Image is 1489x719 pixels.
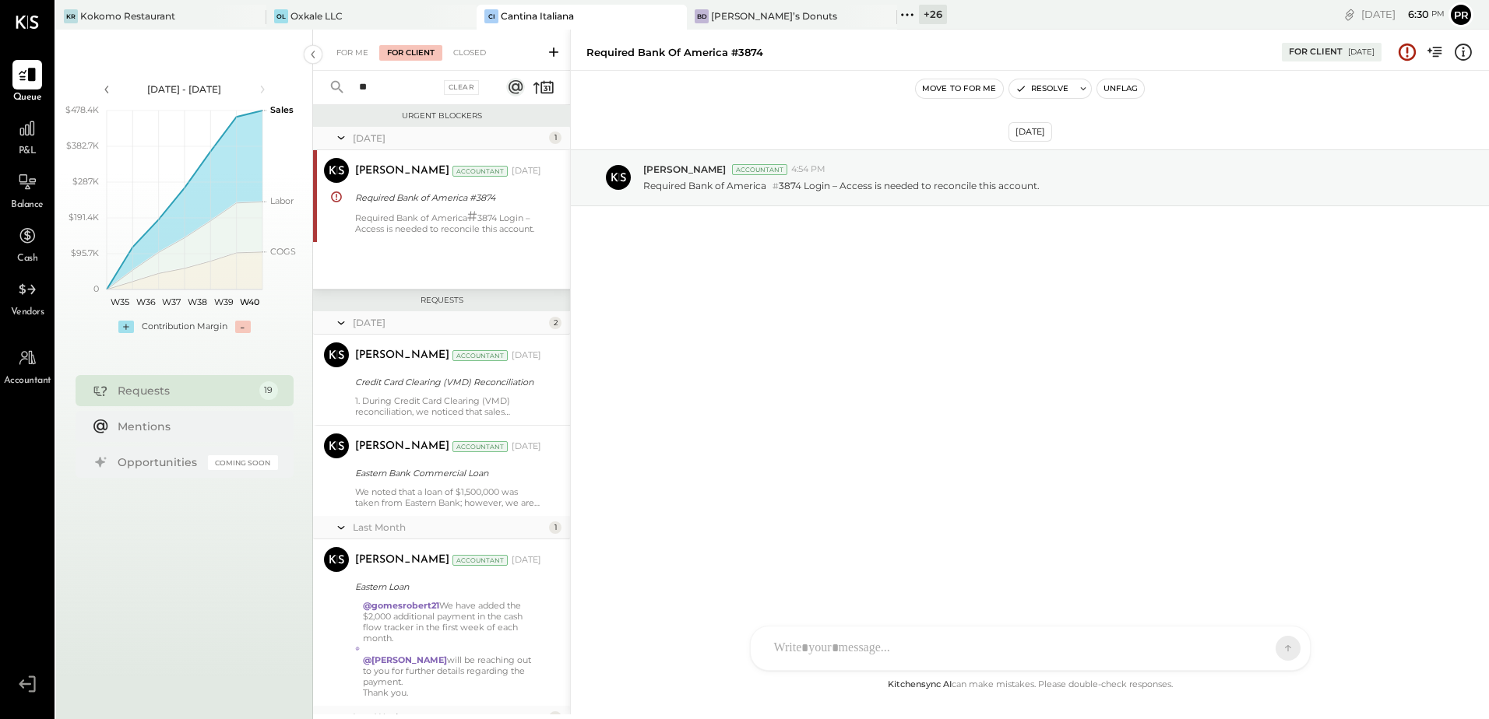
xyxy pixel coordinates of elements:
[270,246,296,257] text: COGS
[363,687,541,698] div: Thank you.
[1348,47,1375,58] div: [DATE]
[213,296,233,307] text: W39
[353,316,545,329] div: [DATE]
[1,60,54,105] a: Queue
[549,521,561,534] div: 1
[1,221,54,266] a: Cash
[355,374,537,390] div: Credit Card Clearing (VMD) Reconciliation
[363,600,541,698] div: We have added the $2,000 additional payment in the cash flow tracker in the first week of each mo...
[162,296,181,307] text: W37
[239,296,259,307] text: W40
[549,132,561,144] div: 1
[355,348,449,363] div: [PERSON_NAME]
[118,419,270,434] div: Mentions
[353,132,545,145] div: [DATE]
[711,9,837,23] div: [PERSON_NAME]’s Donuts
[4,374,51,388] span: Accountant
[235,321,251,333] div: -
[1,343,54,388] a: Accountant
[11,198,44,212] span: Balance
[452,350,508,361] div: Accountant
[512,349,541,362] div: [DATE]
[916,79,1003,98] button: Move to for me
[355,486,541,508] div: We noted that a loan of $1,500,000 was taken from Eastern Bank; however, we are unable to trace t...
[274,9,288,23] div: OL
[363,600,439,611] strong: @gomesrobert21
[549,317,561,329] div: 2
[270,104,294,115] text: Sales
[355,395,541,417] div: 1. During Credit Card Clearing (VMD) reconciliation, we noticed that sales deposits from 07/01 to...
[452,166,508,177] div: Accountant
[355,465,537,481] div: Eastern Bank Commercial Loan
[512,440,541,453] div: [DATE]
[732,164,787,175] div: Accountant
[66,140,99,151] text: $382.7K
[64,9,78,23] div: KR
[19,145,37,159] span: P&L
[1449,2,1473,27] button: Pr
[1097,79,1144,98] button: Unflag
[321,295,562,306] div: Requests
[445,45,494,61] div: Closed
[444,80,480,95] div: Clear
[467,208,477,225] span: #
[17,252,37,266] span: Cash
[321,110,562,121] div: Urgent Blockers
[643,163,726,176] span: [PERSON_NAME]
[259,381,278,400] div: 19
[452,555,508,566] div: Accountant
[363,654,447,665] strong: @[PERSON_NAME]
[773,181,779,191] span: #
[643,179,1040,193] p: Required Bank of America 3874 Login – Access is needed to reconcile this account.
[11,306,44,320] span: Vendors
[13,91,42,105] span: Queue
[72,176,99,187] text: $287K
[355,211,541,234] div: Required Bank of America 3874 Login – Access is needed to reconcile this account.
[586,45,763,60] div: Required Bank of America #3874
[452,441,508,452] div: Accountant
[1289,46,1343,58] div: For Client
[355,190,537,205] div: Required Bank of America #3874
[1,275,54,320] a: Vendors
[1342,6,1357,23] div: copy link
[355,552,449,568] div: [PERSON_NAME]
[695,9,709,23] div: BD
[188,296,207,307] text: W38
[118,82,251,96] div: [DATE] - [DATE]
[118,321,134,333] div: +
[1009,79,1075,98] button: Resolve
[1361,7,1445,22] div: [DATE]
[110,296,128,307] text: W35
[136,296,155,307] text: W36
[512,165,541,177] div: [DATE]
[501,9,574,23] div: Cantina Italiana
[118,454,200,470] div: Opportunities
[791,163,825,176] span: 4:54 PM
[93,283,99,294] text: 0
[363,654,541,687] div: will be reaching out to you for further details regarding the payment.
[1009,122,1052,142] div: [DATE]
[355,579,537,594] div: Eastern Loan
[355,163,449,179] div: [PERSON_NAME]
[270,195,294,206] text: Labor
[1,114,54,159] a: P&L
[353,521,545,534] div: Last Month
[142,321,227,333] div: Contribution Margin
[80,9,175,23] div: Kokomo Restaurant
[118,383,252,398] div: Requests
[69,212,99,223] text: $191.4K
[1,167,54,212] a: Balance
[71,247,99,258] text: $95.7K
[290,9,343,23] div: Oxkale LLC
[919,5,947,24] div: + 26
[208,455,278,470] div: Coming Soon
[484,9,498,23] div: CI
[379,45,442,61] div: For Client
[512,554,541,566] div: [DATE]
[355,439,449,454] div: [PERSON_NAME]
[65,104,99,115] text: $478.4K
[329,45,376,61] div: For Me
